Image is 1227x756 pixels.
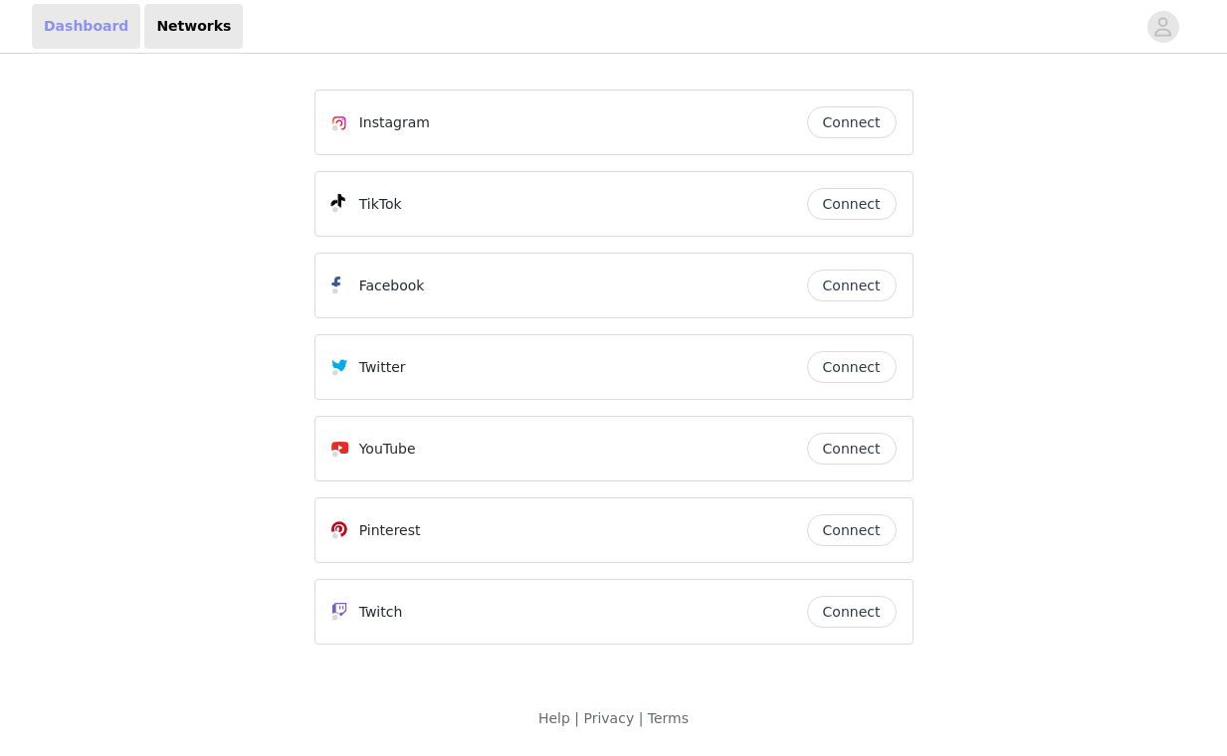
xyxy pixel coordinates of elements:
a: Terms [648,710,689,726]
button: Connect [807,188,897,220]
p: Twitter [359,357,406,378]
p: Instagram [359,112,430,133]
p: Facebook [359,276,425,296]
div: avatar [1153,11,1172,43]
button: Connect [807,433,897,465]
span: | [639,710,644,726]
p: TikTok [359,194,402,215]
a: Dashboard [32,4,140,49]
p: YouTube [359,439,416,460]
span: | [574,710,579,726]
a: Networks [144,4,243,49]
button: Connect [807,351,897,383]
button: Connect [807,596,897,628]
a: Privacy [583,710,634,726]
img: Instagram Icon [331,115,347,131]
a: Help [538,710,570,726]
button: Connect [807,106,897,138]
button: Connect [807,514,897,546]
p: Twitch [359,602,403,623]
button: Connect [807,270,897,301]
p: Pinterest [359,520,421,541]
